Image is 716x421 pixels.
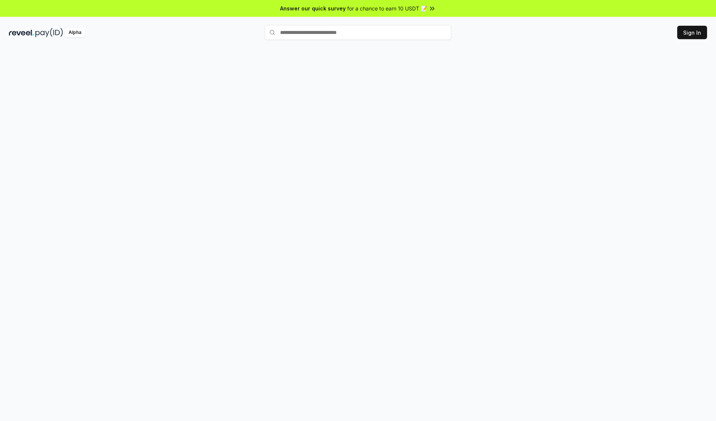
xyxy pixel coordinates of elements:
img: pay_id [35,28,63,37]
button: Sign In [677,26,707,39]
img: reveel_dark [9,28,34,37]
span: for a chance to earn 10 USDT 📝 [347,4,427,12]
div: Alpha [65,28,85,37]
span: Answer our quick survey [280,4,346,12]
